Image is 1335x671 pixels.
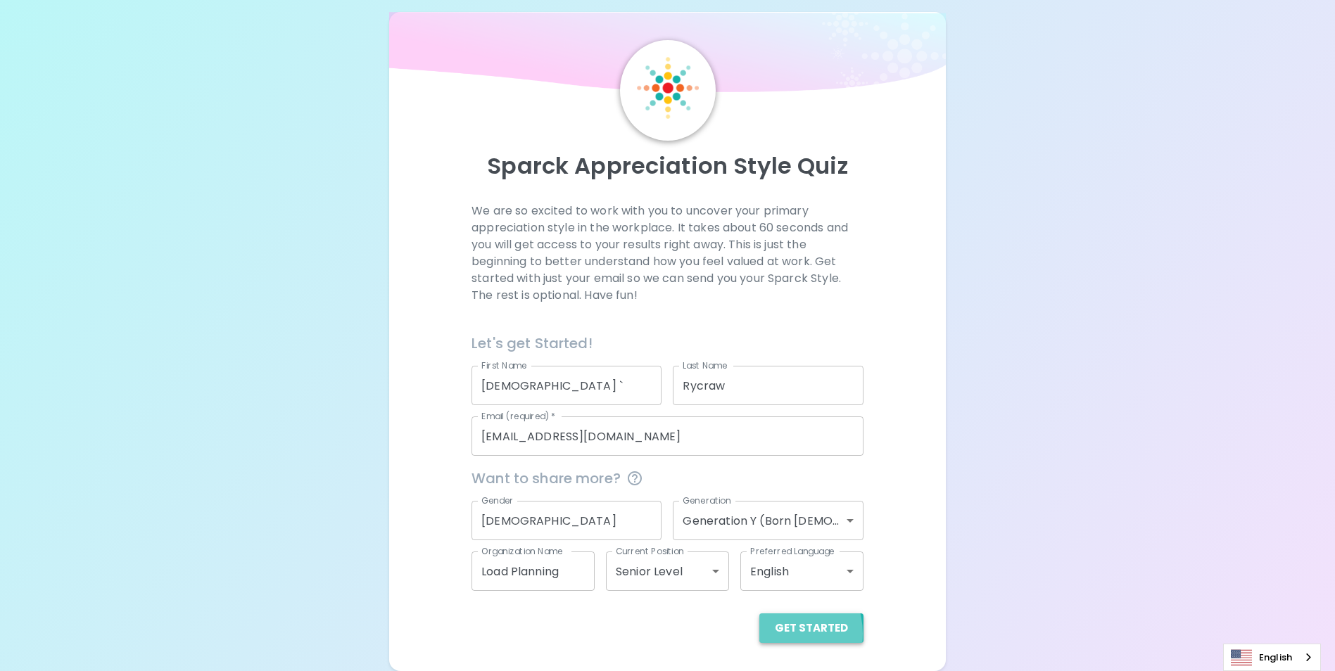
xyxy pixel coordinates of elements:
[606,551,729,591] div: Senior Level
[472,467,863,490] span: Want to share more?
[1223,644,1321,671] div: Language
[389,12,945,99] img: wave
[759,613,863,643] button: Get Started
[1223,644,1321,671] aside: Language selected: English
[683,359,727,371] label: Last Name
[481,410,556,422] label: Email (required)
[481,494,514,506] label: Gender
[481,545,563,557] label: Organization Name
[683,494,731,506] label: Generation
[626,470,643,487] svg: This information is completely confidential and only used for aggregated appreciation studies at ...
[472,203,863,304] p: We are so excited to work with you to uncover your primary appreciation style in the workplace. I...
[1224,644,1320,670] a: English
[406,152,928,180] p: Sparck Appreciation Style Quiz
[481,359,527,371] label: First Name
[472,332,863,354] h6: Let's get Started!
[637,57,699,119] img: Sparck Logo
[750,545,835,557] label: Preferred Language
[673,501,863,540] div: Generation Y (Born [DEMOGRAPHIC_DATA] - [DEMOGRAPHIC_DATA])
[616,545,684,557] label: Current Position
[740,551,863,591] div: English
